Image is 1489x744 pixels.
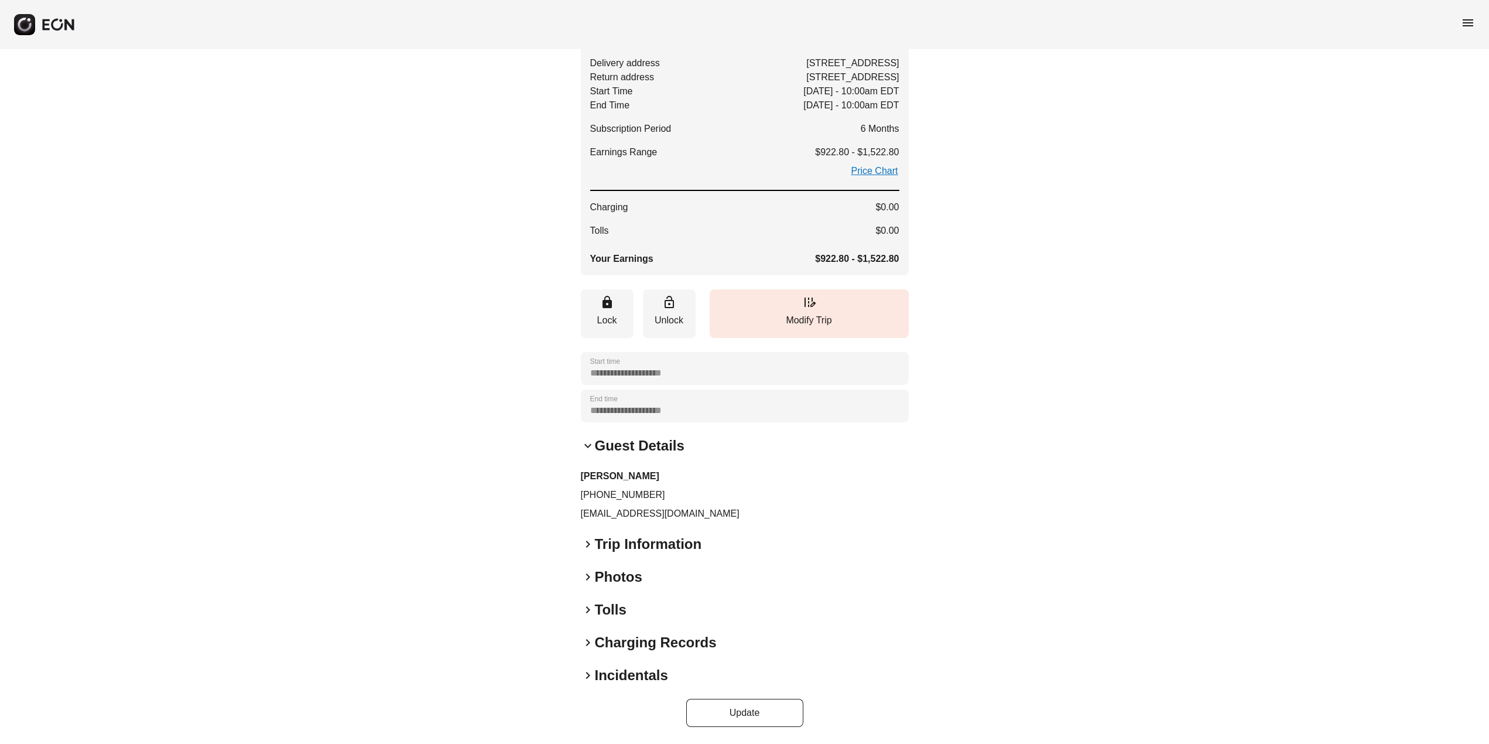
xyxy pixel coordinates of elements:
[581,537,595,551] span: keyboard_arrow_right
[581,289,634,338] button: Lock
[581,603,595,617] span: keyboard_arrow_right
[875,224,899,238] span: $0.00
[815,252,899,266] span: $922.80 - $1,522.80
[662,295,676,309] span: lock_open
[875,200,899,214] span: $0.00
[590,70,654,84] span: Return address
[581,439,595,453] span: keyboard_arrow_down
[815,145,899,159] span: $922.80 - $1,522.80
[686,699,803,727] button: Update
[587,313,628,327] p: Lock
[806,56,899,70] span: [STREET_ADDRESS]
[716,313,903,327] p: Modify Trip
[595,600,627,619] h2: Tolls
[590,122,672,136] span: Subscription Period
[581,469,909,483] h3: [PERSON_NAME]
[590,84,633,98] span: Start Time
[581,668,595,682] span: keyboard_arrow_right
[595,535,702,554] h2: Trip Information
[590,98,630,112] span: End Time
[581,507,909,521] p: [EMAIL_ADDRESS][DOMAIN_NAME]
[595,436,684,455] h2: Guest Details
[581,47,909,275] button: Delivery address[STREET_ADDRESS]Return address[STREET_ADDRESS]Start Time[DATE] - 10:00am EDTEnd T...
[710,289,909,338] button: Modify Trip
[1461,16,1475,30] span: menu
[595,666,668,685] h2: Incidentals
[803,98,899,112] span: [DATE] - 10:00am EDT
[590,200,628,214] span: Charging
[590,252,653,266] span: Your Earnings
[803,84,899,98] span: [DATE] - 10:00am EDT
[590,224,609,238] span: Tolls
[643,289,696,338] button: Unlock
[581,488,909,502] p: [PHONE_NUMBER]
[806,70,899,84] span: [STREET_ADDRESS]
[581,636,595,650] span: keyboard_arrow_right
[802,295,816,309] span: edit_road
[850,164,899,178] a: Price Chart
[861,122,899,136] span: 6 Months
[649,313,690,327] p: Unlock
[595,633,717,652] h2: Charging Records
[590,56,660,70] span: Delivery address
[595,568,642,586] h2: Photos
[590,145,658,159] span: Earnings Range
[600,295,614,309] span: lock
[581,570,595,584] span: keyboard_arrow_right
